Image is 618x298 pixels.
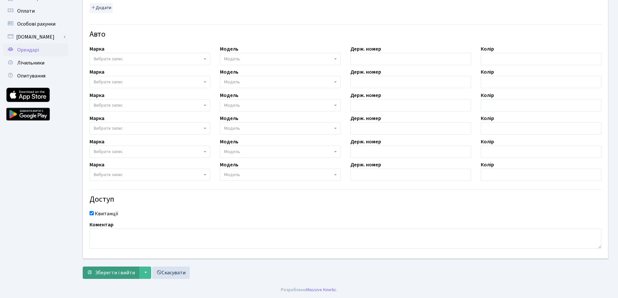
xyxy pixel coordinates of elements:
span: Вибрати запис [94,172,123,178]
label: Модель [220,91,238,99]
span: Зберегти і вийти [95,269,135,276]
label: Держ. номер [350,68,381,76]
span: Модель [224,125,240,132]
a: Опитування [3,69,68,82]
label: Колір [481,45,494,53]
label: Марка [90,161,104,169]
a: Орендарі [3,43,68,56]
button: Зберегти і вийти [83,267,139,279]
label: Колір [481,68,494,76]
label: Колір [481,161,494,169]
a: Massive Kinetic [306,286,336,293]
div: Розроблено . [281,286,337,293]
a: Лічильники [3,56,68,69]
span: Вибрати запис [94,56,123,62]
span: Орендарі [17,46,39,54]
span: Особові рахунки [17,20,55,28]
label: Квитанції [95,210,118,218]
label: Колір [481,91,494,99]
a: Скасувати [152,267,190,279]
label: Держ. номер [350,114,381,122]
span: Модель [224,102,240,109]
span: Оплати [17,7,35,15]
label: Модель [220,45,238,53]
label: Колір [481,114,494,122]
span: Вибрати запис [94,125,123,132]
span: Опитування [17,72,45,79]
span: Вибрати запис [94,102,123,109]
span: Вибрати запис [94,79,123,85]
span: Вибрати запис [94,149,123,155]
span: Модель [224,79,240,85]
span: Модель [224,172,240,178]
label: Марка [90,45,104,53]
label: Держ. номер [350,138,381,146]
label: Колір [481,138,494,146]
h4: Авто [90,30,601,39]
label: Модель [220,138,238,146]
a: Оплати [3,5,68,18]
label: Держ. номер [350,91,381,99]
label: Марка [90,91,104,99]
label: Коментар [90,221,114,229]
label: Держ. номер [350,45,381,53]
span: Лічильники [17,59,44,66]
a: Особові рахунки [3,18,68,30]
label: Модель [220,68,238,76]
a: [DOMAIN_NAME] [3,30,68,43]
label: Марка [90,114,104,122]
button: Додати [90,3,113,13]
h4: Доступ [90,195,601,204]
label: Модель [220,161,238,169]
label: Модель [220,114,238,122]
label: Марка [90,68,104,76]
label: Марка [90,138,104,146]
label: Держ. номер [350,161,381,169]
span: Модель [224,149,240,155]
span: Модель [224,56,240,62]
